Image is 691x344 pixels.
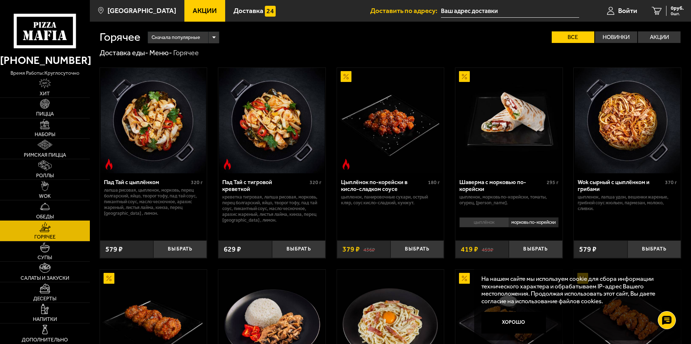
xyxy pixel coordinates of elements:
[21,276,69,281] span: Салаты и закуски
[509,240,562,258] button: Выбрать
[481,275,670,305] p: На нашем сайте мы используем cookie для сбора информации технического характера и обрабатываем IP...
[459,273,470,284] img: Акционный
[36,112,54,117] span: Пицца
[459,179,545,192] div: Шаверма с морковью по-корейски
[482,246,493,253] s: 459 ₽
[173,48,199,58] div: Горячее
[341,71,351,82] img: Акционный
[224,246,241,253] span: 629 ₽
[509,217,559,227] li: морковь по-корейски
[341,179,427,192] div: Цыплёнок по-корейски в кисло-сладком соусе
[222,159,233,170] img: Острое блюдо
[456,68,561,173] img: Шаверма с морковью по-корейски
[219,68,324,173] img: Пад Тай с тигровой креветкой
[33,296,56,301] span: Десерты
[272,240,325,258] button: Выбрать
[104,159,114,170] img: Острое блюдо
[265,6,276,17] img: 15daf4d41897b9f0e9f617042186c801.svg
[671,6,684,11] span: 0 руб.
[575,68,680,173] img: Wok сырный с цыплёнком и грибами
[595,31,638,43] label: Новинки
[104,179,189,186] div: Пад Тай с цыплёнком
[36,214,54,219] span: Обеды
[671,12,684,16] span: 0 шт.
[100,68,207,173] a: Острое блюдоПад Тай с цыплёнком
[35,132,55,137] span: Наборы
[481,312,546,334] button: Хорошо
[191,179,203,186] span: 320 г
[152,31,200,44] span: Сначала популярные
[34,235,56,240] span: Горячее
[627,240,681,258] button: Выбрать
[40,91,50,96] span: Хит
[390,240,444,258] button: Выбрать
[22,338,68,343] span: Дополнительно
[39,194,51,199] span: WOK
[547,179,559,186] span: 295 г
[579,246,596,253] span: 579 ₽
[638,31,681,43] label: Акции
[665,179,677,186] span: 370 г
[441,4,579,18] input: Ваш адрес доставки
[108,7,176,14] span: [GEOGRAPHIC_DATA]
[193,7,217,14] span: Акции
[310,179,322,186] span: 320 г
[461,246,478,253] span: 419 ₽
[104,273,114,284] img: Акционный
[459,71,470,82] img: Акционный
[459,194,559,206] p: цыпленок, морковь по-корейски, томаты, огурец, [PERSON_NAME].
[33,317,57,322] span: Напитки
[100,31,140,43] h1: Горячее
[428,179,440,186] span: 180 г
[153,240,207,258] button: Выбрать
[100,48,148,57] a: Доставка еды-
[618,7,637,14] span: Войти
[24,153,66,158] span: Римская пицца
[578,194,677,212] p: цыпленок, лапша удон, вешенки жареные, грибной соус Жюльен, пармезан, молоко, сливки.
[342,246,360,253] span: 379 ₽
[455,215,563,235] div: 0
[455,68,563,173] a: АкционныйШаверма с морковью по-корейски
[574,68,681,173] a: Wok сырный с цыплёнком и грибами
[38,255,52,260] span: Супы
[36,173,54,178] span: Роллы
[218,68,325,173] a: Острое блюдоПад Тай с тигровой креветкой
[337,68,444,173] a: АкционныйОстрое блюдоЦыплёнок по-корейски в кисло-сладком соусе
[459,217,509,227] li: цыплёнок
[149,48,172,57] a: Меню-
[370,7,441,14] span: Доставить по адресу:
[105,246,123,253] span: 579 ₽
[222,194,322,223] p: креветка тигровая, лапша рисовая, морковь, перец болгарский, яйцо, творог тофу, пад тай соус, пик...
[104,187,203,216] p: лапша рисовая, цыпленок, морковь, перец болгарский, яйцо, творог тофу, пад тай соус, пикантный со...
[578,179,663,192] div: Wok сырный с цыплёнком и грибами
[222,179,308,192] div: Пад Тай с тигровой креветкой
[363,246,375,253] s: 436 ₽
[233,7,263,14] span: Доставка
[341,194,440,206] p: цыпленок, панировочные сухари, острый кляр, Соус кисло-сладкий, кунжут.
[338,68,443,173] img: Цыплёнок по-корейски в кисло-сладком соусе
[552,31,594,43] label: Все
[101,68,206,173] img: Пад Тай с цыплёнком
[341,159,351,170] img: Острое блюдо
